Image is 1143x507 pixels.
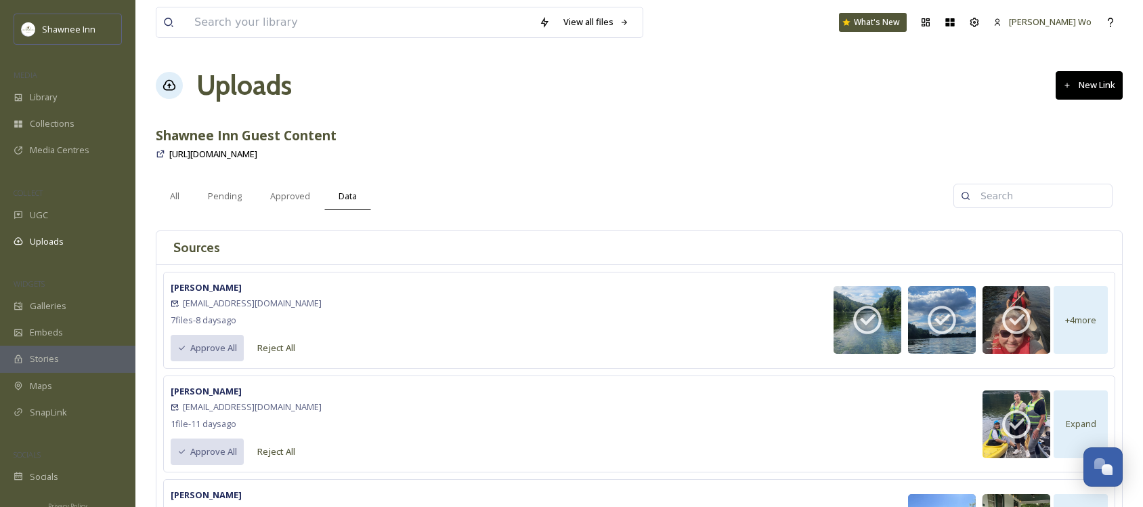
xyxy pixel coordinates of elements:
a: What's New [839,13,907,32]
span: COLLECT [14,188,43,198]
a: [PERSON_NAME] Wo [987,9,1098,35]
span: WIDGETS [14,279,45,289]
span: Media Centres [30,144,89,157]
span: 7 file s - 8 days ago [171,314,236,326]
span: Galleries [30,300,66,312]
span: Shawnee Inn [42,23,95,35]
button: New Link [1056,71,1123,99]
img: b043058f-0e0f-4bb6-8174-d62ab772d5f4.jpg [983,286,1050,354]
span: Maps [30,380,52,392]
span: Expand [1066,418,1096,430]
span: Library [30,91,57,104]
img: shawnee-300x300.jpg [22,22,35,36]
a: [URL][DOMAIN_NAME] [169,146,257,162]
span: 1 file - 11 days ago [171,418,236,430]
button: Approve All [171,439,244,465]
span: Collections [30,117,74,130]
span: Embeds [30,326,63,339]
span: MEDIA [14,70,37,80]
input: Search your library [188,7,532,37]
span: + 4 more [1065,314,1096,327]
button: Open Chat [1083,447,1123,487]
strong: Shawnee Inn Guest Content [156,126,337,144]
button: Approve All [171,335,244,361]
span: Approved [270,190,310,203]
span: UGC [30,209,48,222]
button: Reject All [251,439,302,465]
span: All [170,190,179,203]
a: View all files [557,9,636,35]
span: [EMAIL_ADDRESS][DOMAIN_NAME] [183,401,322,413]
a: Uploads [196,65,292,106]
span: Socials [30,470,58,483]
span: Pending [208,190,242,203]
span: [EMAIL_ADDRESS][DOMAIN_NAME] [183,297,322,310]
h3: Sources [173,238,220,258]
strong: [PERSON_NAME] [171,489,242,501]
strong: [PERSON_NAME] [171,385,242,397]
img: 990355a5-95ba-47cf-9747-5441d0c7ab64.jpg [908,286,976,354]
span: SOCIALS [14,449,41,460]
span: Uploads [30,235,64,248]
span: Stories [30,352,59,365]
button: Reject All [251,335,302,361]
span: SnapLink [30,406,67,419]
span: [PERSON_NAME] Wo [1009,16,1092,28]
input: Search [974,182,1105,209]
span: [URL][DOMAIN_NAME] [169,148,257,160]
span: Data [339,190,357,203]
img: d52eff55-0bbf-42d1-a708-4b09af608e10.jpg [834,286,901,354]
strong: [PERSON_NAME] [171,281,242,293]
img: c62e0f98-9fd0-4d0e-8f19-3785f3fb966f.jpg [983,390,1050,458]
